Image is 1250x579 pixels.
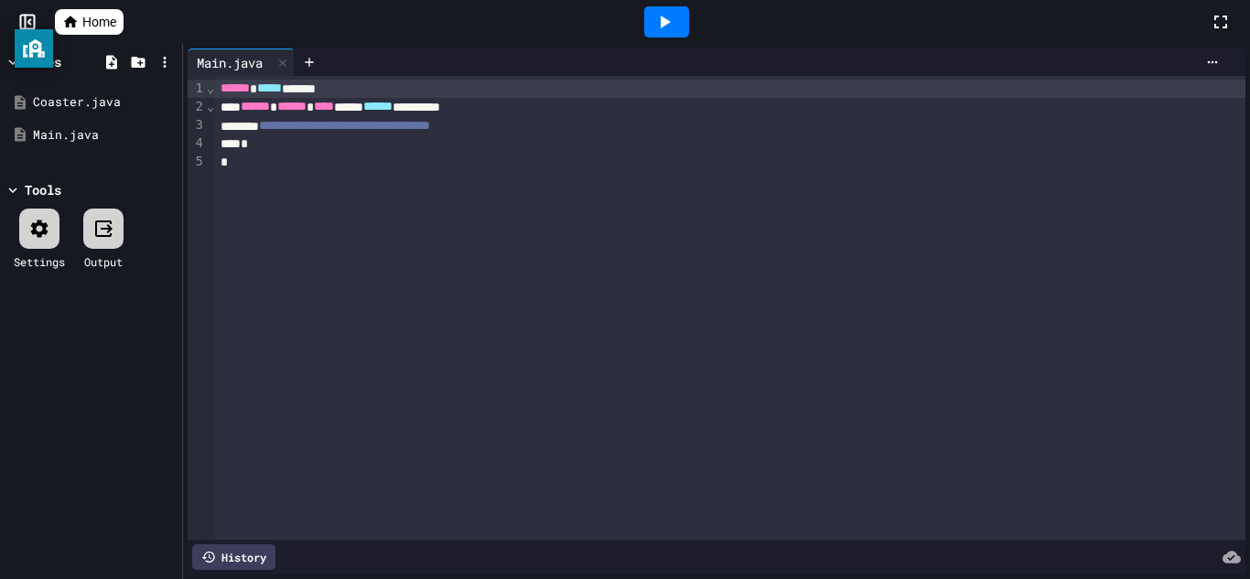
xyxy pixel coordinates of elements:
button: privacy banner [15,29,53,68]
div: 5 [188,153,206,171]
span: Fold line [206,99,215,113]
div: 3 [188,116,206,134]
div: Main.java [188,53,272,72]
div: Main.java [33,126,176,145]
iframe: chat widget [1173,506,1232,561]
div: Main.java [188,48,295,76]
div: Settings [14,253,65,270]
div: History [192,544,275,570]
div: Tools [25,180,61,199]
a: Home [55,9,124,35]
div: 2 [188,98,206,116]
div: Coaster.java [33,93,176,112]
div: 1 [188,80,206,98]
iframe: chat widget [1098,426,1232,504]
div: Output [84,253,123,270]
div: 4 [188,134,206,153]
span: Fold line [206,80,215,95]
span: Home [82,13,116,31]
